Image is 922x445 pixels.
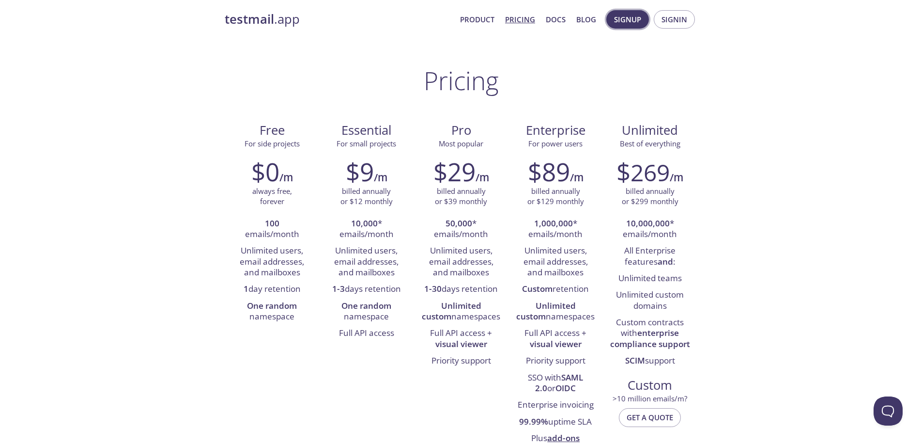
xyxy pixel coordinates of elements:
strong: 50,000 [446,218,472,229]
li: namespace [326,298,406,326]
h6: /m [570,169,584,186]
li: retention [516,281,596,298]
li: days retention [421,281,501,298]
a: testmail.app [225,11,452,28]
p: billed annually or $299 monthly [622,186,678,207]
strong: 1-3 [332,283,345,294]
li: Unlimited custom domains [610,287,690,315]
li: * emails/month [610,216,690,243]
strong: One random [247,300,297,311]
h2: $0 [251,157,279,186]
strong: One random [341,300,391,311]
h2: $9 [346,157,374,186]
span: Signup [614,13,641,26]
strong: testmail [225,11,274,28]
h6: /m [374,169,387,186]
strong: 99.99% [519,416,548,427]
li: Enterprise invoicing [516,397,596,413]
h6: /m [279,169,293,186]
span: Most popular [439,139,483,148]
span: For power users [528,139,583,148]
li: SSO with or [516,370,596,397]
li: days retention [326,281,406,298]
h6: /m [670,169,683,186]
li: * emails/month [516,216,596,243]
span: For small projects [337,139,396,148]
button: Get a quote [619,408,681,427]
span: 269 [630,157,670,188]
li: Unlimited teams [610,270,690,287]
li: Full API access + [421,325,501,353]
a: add-ons [547,432,580,444]
strong: 10,000,000 [626,218,670,229]
li: Unlimited users, email addresses, and mailboxes [421,243,501,281]
li: Custom contracts with [610,315,690,353]
li: Full API access + [516,325,596,353]
strong: SAML 2.0 [535,372,583,394]
p: billed annually or $12 monthly [340,186,393,207]
strong: 1-30 [424,283,442,294]
h1: Pricing [424,66,499,95]
li: * emails/month [421,216,501,243]
h2: $ [616,157,670,186]
li: support [610,353,690,369]
strong: 10,000 [351,218,378,229]
span: Essential [327,122,406,139]
strong: Unlimited custom [516,300,576,322]
span: Get a quote [627,411,673,424]
li: * emails/month [326,216,406,243]
strong: OIDC [555,382,576,394]
a: Product [460,13,494,26]
h2: $89 [528,157,570,186]
li: namespace [232,298,312,326]
li: All Enterprise features : [610,243,690,270]
li: uptime SLA [516,414,596,430]
li: Unlimited users, email addresses, and mailboxes [516,243,596,281]
strong: Custom [522,283,553,294]
a: Blog [576,13,596,26]
button: Signup [606,10,649,29]
li: namespaces [516,298,596,326]
p: billed annually or $39 monthly [435,186,487,207]
span: Custom [611,377,690,394]
strong: 1,000,000 [534,218,573,229]
strong: enterprise compliance support [610,327,690,349]
p: billed annually or $129 monthly [527,186,584,207]
button: Signin [654,10,695,29]
span: Enterprise [516,122,595,139]
strong: visual viewer [530,338,582,350]
li: day retention [232,281,312,298]
li: Priority support [516,353,596,369]
a: Docs [546,13,566,26]
p: always free, forever [252,186,292,207]
span: For side projects [245,139,300,148]
span: Free [232,122,311,139]
li: Unlimited users, email addresses, and mailboxes [232,243,312,281]
h2: $29 [433,157,476,186]
strong: 100 [265,218,279,229]
li: Priority support [421,353,501,369]
strong: and [658,256,673,267]
strong: 1 [244,283,248,294]
strong: visual viewer [435,338,487,350]
span: > 10 million emails/m? [613,394,687,403]
span: Signin [661,13,687,26]
li: namespaces [421,298,501,326]
iframe: Help Scout Beacon - Open [874,397,903,426]
span: Best of everything [620,139,680,148]
span: Pro [421,122,500,139]
li: Full API access [326,325,406,342]
strong: Unlimited custom [422,300,481,322]
h6: /m [476,169,489,186]
strong: SCIM [625,355,645,366]
a: Pricing [505,13,535,26]
li: emails/month [232,216,312,243]
span: Unlimited [622,122,678,139]
li: Unlimited users, email addresses, and mailboxes [326,243,406,281]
